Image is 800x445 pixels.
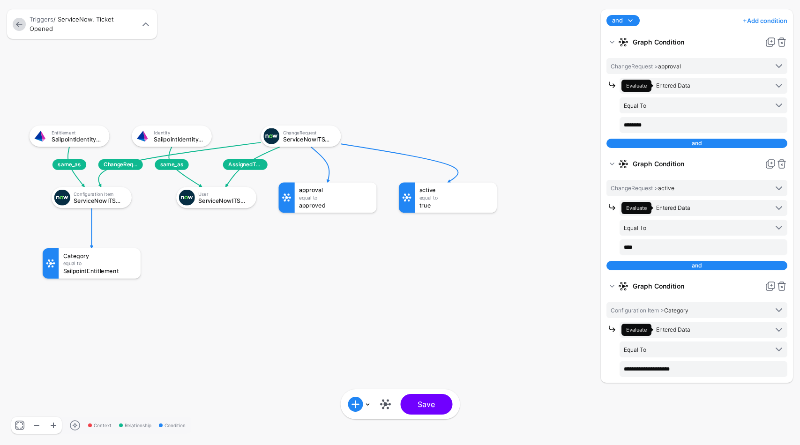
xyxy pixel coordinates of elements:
div: approval [299,187,372,193]
span: Context [88,422,112,429]
div: ServiceNowITSMChangeRequest [283,136,335,142]
div: Equal To [299,195,372,200]
span: Evaluate [626,205,647,211]
div: true [419,202,493,208]
span: Category [611,307,688,314]
span: and [612,16,623,25]
span: + [743,17,747,24]
span: Equal To [624,102,646,109]
strong: Graph Condition [633,278,761,295]
div: Equal To [419,195,493,200]
strong: Graph Condition [633,156,761,172]
div: and [606,139,787,148]
img: svg+xml;base64,PHN2ZyB3aWR0aD0iNjQiIGhlaWdodD0iNjQiIHZpZXdCb3g9IjAgMCA2NCA2NCIgZmlsbD0ibm9uZSIgeG... [263,128,279,144]
span: Condition [159,422,186,429]
span: Equal To [624,224,646,231]
span: Evaluate [626,82,647,89]
span: Relationship [119,422,151,429]
span: Configuration Item > [611,307,664,314]
button: Save [400,394,452,415]
span: Entered Data [656,326,690,333]
a: Add condition [743,13,787,28]
span: AssignedToUser [223,159,268,170]
span: ChangeRequest > [611,63,658,70]
div: / ServiceNow. Ticket Opened [28,15,138,33]
div: User [198,191,250,196]
a: Triggers [30,15,53,23]
div: active [419,187,493,193]
span: active [611,185,674,192]
div: and [606,261,787,270]
span: Evaluate [626,326,647,333]
span: approval [611,63,681,70]
span: Entered Data [656,82,690,89]
div: approved [299,202,372,208]
div: ChangeRequest [283,130,335,135]
span: Entered Data [656,204,690,211]
div: ServiceNowITSMUser [198,198,250,204]
span: ChangeRequest > [611,185,658,192]
span: Equal To [624,346,646,353]
strong: Graph Condition [633,34,761,51]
